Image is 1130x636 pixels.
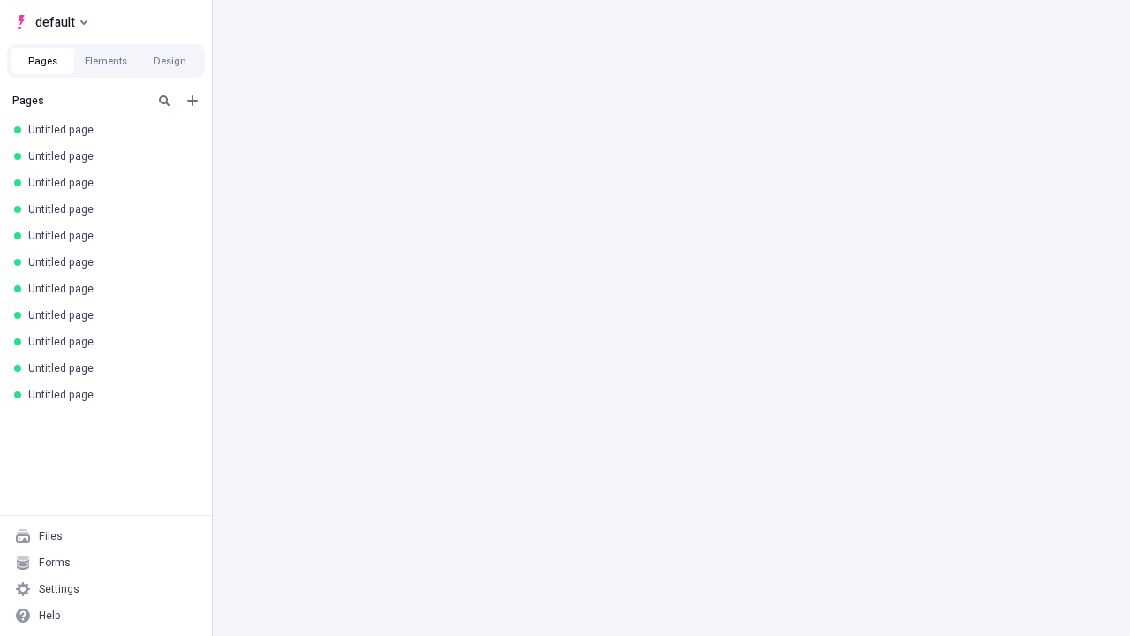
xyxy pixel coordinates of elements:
div: Untitled page [28,388,191,402]
button: Elements [74,48,138,74]
div: Untitled page [28,202,191,216]
div: Pages [12,94,147,108]
div: Untitled page [28,361,191,375]
button: Design [138,48,201,74]
div: Untitled page [28,123,191,137]
div: Untitled page [28,176,191,190]
button: Pages [11,48,74,74]
span: default [35,11,75,33]
div: Untitled page [28,282,191,296]
div: Untitled page [28,229,191,243]
div: Settings [39,582,79,596]
div: Untitled page [28,149,191,163]
button: Add new [182,90,203,111]
div: Help [39,609,61,623]
div: Files [39,529,63,543]
div: Untitled page [28,335,191,349]
div: Untitled page [28,308,191,322]
div: Forms [39,556,71,570]
div: Untitled page [28,255,191,269]
button: Select site [7,9,94,35]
